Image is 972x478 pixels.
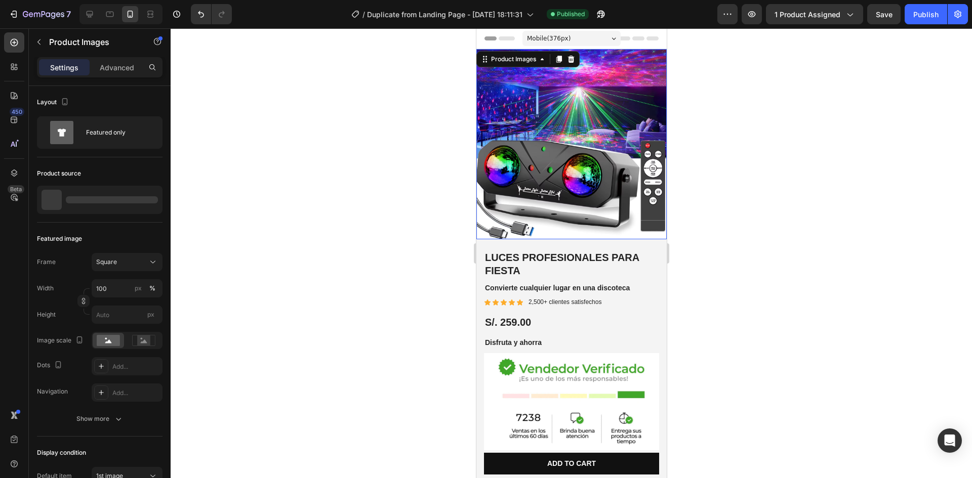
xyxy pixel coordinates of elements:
[37,257,56,267] label: Frame
[557,10,585,19] span: Published
[367,9,522,20] span: Duplicate from Landing Page - [DATE] 18:11:31
[775,9,840,20] span: 1 product assigned
[191,4,232,24] div: Undo/Redo
[92,306,163,324] input: px
[37,284,54,293] label: Width
[766,4,863,24] button: 1 product assigned
[4,4,75,24] button: 7
[49,36,135,48] p: Product Images
[96,257,117,267] span: Square
[37,410,163,428] button: Show more
[92,253,163,271] button: Square
[92,279,163,297] input: px%
[362,9,365,20] span: /
[37,448,86,457] div: Display condition
[8,185,24,193] div: Beta
[112,388,160,398] div: Add...
[149,284,155,293] div: %
[135,284,142,293] div: px
[37,387,68,396] div: Navigation
[37,310,56,319] label: Height
[37,96,71,109] div: Layout
[146,282,158,294] button: px
[938,428,962,453] div: Open Intercom Messenger
[66,8,71,20] p: 7
[476,28,667,478] iframe: Design area
[100,62,134,73] p: Advanced
[913,9,939,20] div: Publish
[86,121,148,144] div: Featured only
[37,334,86,347] div: Image scale
[37,169,81,178] div: Product source
[132,282,144,294] button: %
[867,4,901,24] button: Save
[37,234,82,243] div: Featured image
[147,311,154,318] span: px
[50,62,78,73] p: Settings
[10,108,24,116] div: 450
[37,359,64,372] div: Dots
[905,4,947,24] button: Publish
[112,362,160,371] div: Add...
[876,10,893,19] span: Save
[76,414,124,424] div: Show more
